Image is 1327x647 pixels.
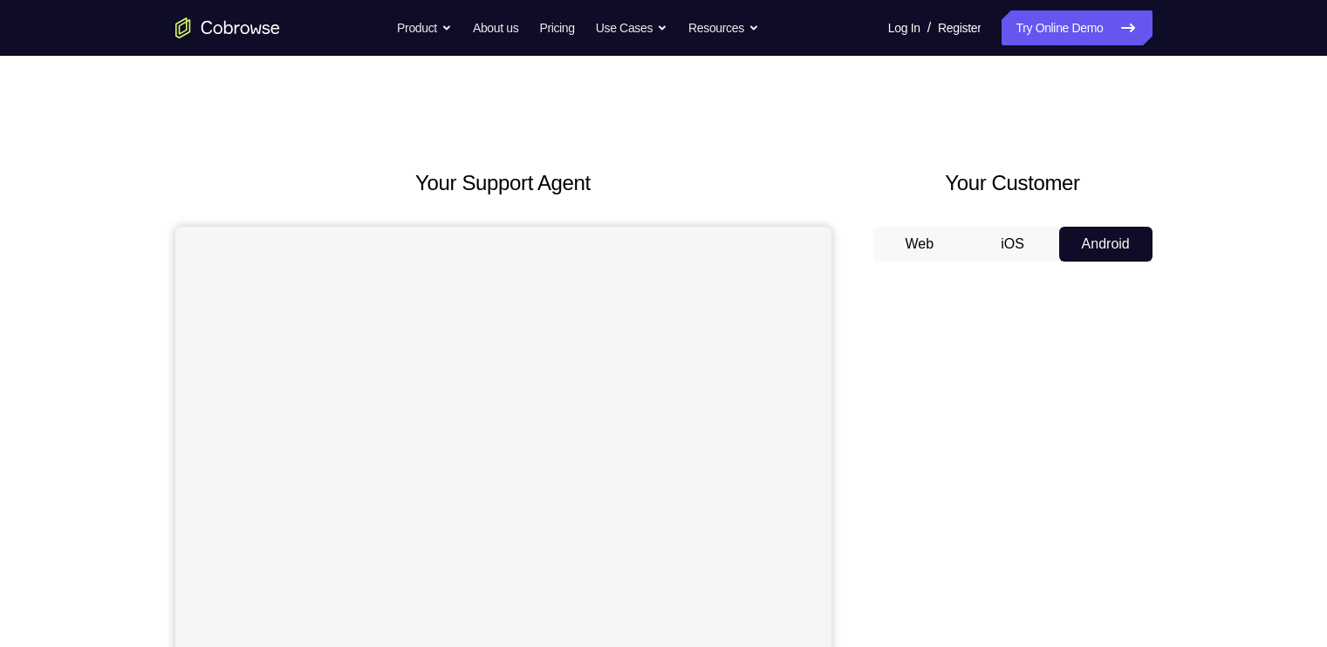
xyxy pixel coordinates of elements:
[596,10,667,45] button: Use Cases
[873,167,1153,199] h2: Your Customer
[888,10,920,45] a: Log In
[873,227,967,262] button: Web
[688,10,759,45] button: Resources
[938,10,981,45] a: Register
[1002,10,1152,45] a: Try Online Demo
[539,10,574,45] a: Pricing
[175,167,831,199] h2: Your Support Agent
[397,10,452,45] button: Product
[927,17,931,38] span: /
[473,10,518,45] a: About us
[175,17,280,38] a: Go to the home page
[1059,227,1153,262] button: Android
[966,227,1059,262] button: iOS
